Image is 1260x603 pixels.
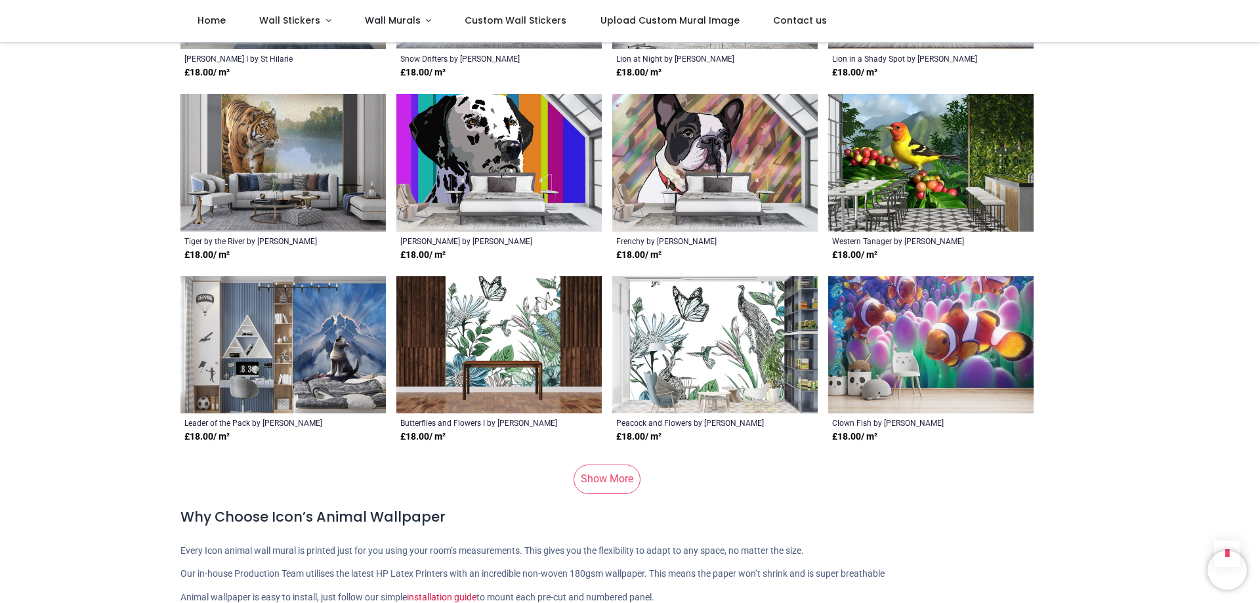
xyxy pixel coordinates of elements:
strong: £ 18.00 / m² [400,66,446,79]
a: Butterflies and Flowers I by [PERSON_NAME] [400,417,558,428]
a: Frenchy by [PERSON_NAME] [616,236,774,246]
p: Our in-house Production Team utilises the latest HP Latex Printers with an incredible non-woven 1... [180,568,1080,581]
a: Western Tanager by [PERSON_NAME] [832,236,990,246]
img: Leader of the Pack Wall Mural by Jerry Lofaro [180,276,386,414]
img: Western Tanager Wall Mural by Jerry Lofaro [828,94,1034,232]
img: Butterflies and Flowers I Wall Mural by Amelia Ilangaratne [396,276,602,414]
a: Tiger by the River by [PERSON_NAME] [184,236,343,246]
strong: £ 18.00 / m² [400,430,446,444]
strong: £ 18.00 / m² [184,66,230,79]
a: Lion in a Shady Spot by [PERSON_NAME] [832,53,990,64]
img: Peacock and Flowers Wall Mural by Amelia Ilangaratne [612,276,818,414]
img: Lucy Wall Mural by Jo Thompson [396,94,602,232]
a: Leader of the Pack by [PERSON_NAME] [184,417,343,428]
strong: £ 18.00 / m² [616,249,661,262]
span: Upload Custom Mural Image [600,14,740,27]
a: [PERSON_NAME] by [PERSON_NAME] [400,236,558,246]
strong: £ 18.00 / m² [184,430,230,444]
span: Custom Wall Stickers [465,14,566,27]
span: Wall Murals [365,14,421,27]
a: installation guide [407,592,476,602]
h4: Why Choose Icon’s Animal Wallpaper [180,507,1080,526]
a: Lion at Night by [PERSON_NAME] [616,53,774,64]
img: Clown Fish Wall Mural by David Penfound [828,276,1034,414]
a: [PERSON_NAME] I by St Hilarie [184,53,343,64]
strong: £ 18.00 / m² [400,249,446,262]
a: Peacock and Flowers by [PERSON_NAME] [616,417,774,428]
img: Tiger by the River Wall Mural by Chris Vest [180,94,386,232]
strong: £ 18.00 / m² [832,249,877,262]
strong: £ 18.00 / m² [616,66,661,79]
a: Snow Drifters by [PERSON_NAME] [400,53,558,64]
img: Frenchy Wall Mural by Jo Thompson [612,94,818,232]
p: Every Icon animal wall mural is printed just for you using your room’s measurements. This gives y... [180,545,1080,558]
strong: £ 18.00 / m² [832,66,877,79]
span: Home [198,14,226,27]
strong: £ 18.00 / m² [184,249,230,262]
span: Contact us [773,14,827,27]
span: Wall Stickers [259,14,320,27]
iframe: Brevo live chat [1207,551,1247,590]
a: Clown Fish by [PERSON_NAME] [832,417,990,428]
strong: £ 18.00 / m² [832,430,877,444]
a: Show More [574,465,640,493]
strong: £ 18.00 / m² [616,430,661,444]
